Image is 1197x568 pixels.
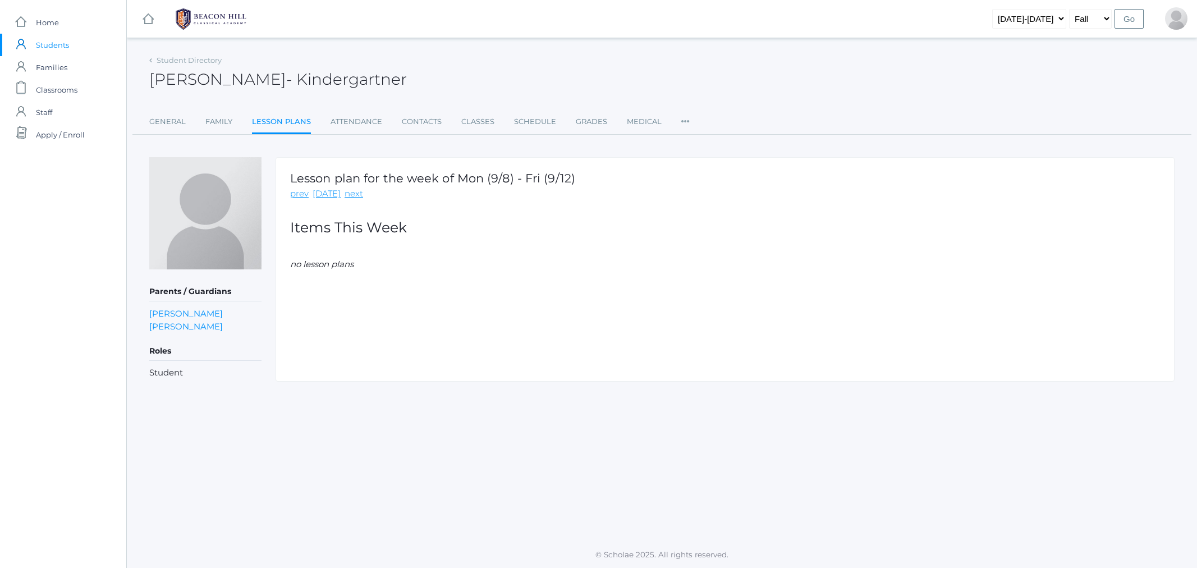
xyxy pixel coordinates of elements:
[205,111,232,133] a: Family
[149,157,262,269] img: Maxwell Tourje
[36,11,59,34] span: Home
[331,111,382,133] a: Attendance
[157,56,222,65] a: Student Directory
[36,101,52,123] span: Staff
[169,5,253,33] img: BHCALogos-05-308ed15e86a5a0abce9b8dd61676a3503ac9727e845dece92d48e8588c001991.png
[149,282,262,301] h5: Parents / Guardians
[461,111,494,133] a: Classes
[149,71,407,88] h2: [PERSON_NAME]
[252,111,311,135] a: Lesson Plans
[149,111,186,133] a: General
[345,187,363,200] a: next
[1165,7,1187,30] div: Caitlin Tourje
[290,220,1160,236] h2: Items This Week
[149,342,262,361] h5: Roles
[514,111,556,133] a: Schedule
[1115,9,1144,29] input: Go
[36,56,67,79] span: Families
[286,70,407,89] span: - Kindergartner
[127,549,1197,560] p: © Scholae 2025. All rights reserved.
[576,111,607,133] a: Grades
[149,367,262,379] li: Student
[290,187,309,200] a: prev
[627,111,662,133] a: Medical
[290,259,354,269] em: no lesson plans
[36,79,77,101] span: Classrooms
[313,187,341,200] a: [DATE]
[149,307,223,320] a: [PERSON_NAME]
[402,111,442,133] a: Contacts
[36,34,69,56] span: Students
[290,172,575,185] h1: Lesson plan for the week of Mon (9/8) - Fri (9/12)
[149,320,223,333] a: [PERSON_NAME]
[36,123,85,146] span: Apply / Enroll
